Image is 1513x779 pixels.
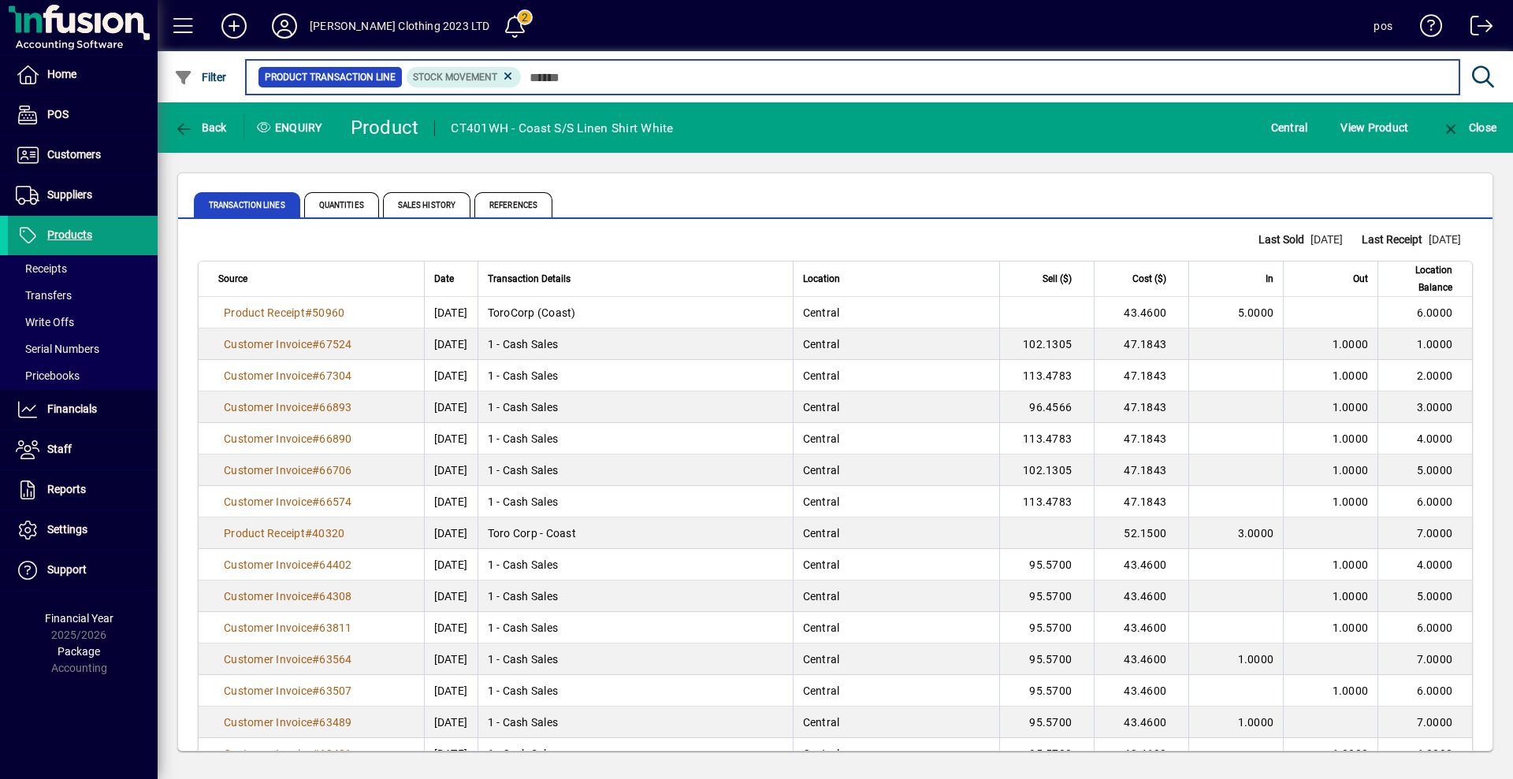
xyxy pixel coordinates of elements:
span: Last Sold [1258,232,1310,248]
span: Reports [47,483,86,495]
td: 6.0000 [1377,612,1472,644]
span: 64308 [319,590,351,603]
span: Back [174,121,227,134]
span: # [312,369,319,382]
a: Customer Invoice#66574 [218,493,358,510]
span: # [312,464,319,477]
td: 47.1843 [1094,486,1188,517]
td: [DATE] [424,707,478,738]
td: 1 - Cash Sales [478,454,793,486]
span: 1.0000 [1333,747,1369,760]
a: Customer Invoice#63481 [218,745,358,762]
span: Customer Invoice [224,653,312,666]
button: Back [170,113,231,142]
td: 1 - Cash Sales [478,391,793,423]
span: Customer Invoice [224,590,312,603]
span: Customer Invoice [224,747,312,760]
span: 1.0000 [1333,401,1369,414]
span: Customer Invoice [224,558,312,571]
td: 95.5700 [999,612,1094,644]
td: 47.1843 [1094,454,1188,486]
span: 63489 [319,716,351,729]
td: 7.0000 [1377,644,1472,675]
span: Sales History [383,192,470,217]
div: CT401WH - Coast S/S Linen Shirt White [451,116,673,141]
span: 1.0000 [1333,369,1369,382]
td: 102.1305 [999,454,1094,486]
span: 66893 [319,401,351,414]
span: Central [803,401,840,414]
span: Product Receipt [224,306,305,319]
span: 66706 [319,464,351,477]
span: Customer Invoice [224,684,312,697]
span: # [312,590,319,603]
a: POS [8,95,158,135]
span: Central [803,464,840,477]
span: Central [803,432,840,445]
span: Central [803,684,840,697]
td: 47.1843 [1094,360,1188,391]
span: Products [47,228,92,241]
td: [DATE] [424,517,478,549]
span: Home [47,68,76,80]
a: Settings [8,510,158,550]
a: Customer Invoice#66893 [218,399,358,416]
span: 1.0000 [1333,684,1369,697]
td: 95.5700 [999,675,1094,707]
td: [DATE] [424,454,478,486]
span: 66890 [319,432,351,445]
td: 113.4783 [999,360,1094,391]
span: Support [47,563,87,576]
span: # [312,684,319,697]
div: Sell ($) [1009,270,1086,287]
button: Filter [170,63,231,91]
button: View Product [1336,113,1412,142]
span: Settings [47,523,87,536]
app-page-header-button: Back [158,113,244,142]
span: # [305,527,312,540]
span: Source [218,270,247,287]
span: [DATE] [1429,233,1461,246]
td: [DATE] [424,581,478,612]
span: 67524 [319,338,351,351]
span: Customers [47,148,101,161]
span: Central [803,369,840,382]
td: 1 - Cash Sales [478,675,793,707]
a: Home [8,55,158,95]
span: 40320 [312,527,344,540]
a: Suppliers [8,176,158,215]
td: 7.0000 [1377,707,1472,738]
span: Product Transaction Line [265,69,396,85]
span: Transaction Lines [194,192,300,217]
td: 43.4600 [1094,612,1188,644]
td: 1 - Cash Sales [478,549,793,581]
div: Product [351,115,419,140]
td: [DATE] [424,549,478,581]
span: Customer Invoice [224,495,312,508]
td: 4.0000 [1377,423,1472,454]
a: Reports [8,470,158,510]
span: Customer Invoice [224,401,312,414]
span: Financials [47,402,97,415]
span: 1.0000 [1333,590,1369,603]
span: Out [1353,270,1368,287]
span: 1.0000 [1333,464,1369,477]
span: # [312,747,319,760]
span: Central [803,590,840,603]
span: Sell ($) [1043,270,1072,287]
span: 63481 [319,747,351,760]
span: Central [803,306,840,319]
td: 1 - Cash Sales [478,581,793,612]
span: [DATE] [1310,233,1343,246]
td: 102.1305 [999,328,1094,360]
span: Pricebooks [16,369,80,382]
td: 95.5700 [999,581,1094,612]
td: 1 - Cash Sales [478,644,793,675]
span: 63507 [319,684,351,697]
a: Receipts [8,255,158,282]
span: # [312,432,319,445]
td: 1 - Cash Sales [478,486,793,517]
span: Customer Invoice [224,338,312,351]
span: Central [803,338,840,351]
a: Support [8,551,158,590]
